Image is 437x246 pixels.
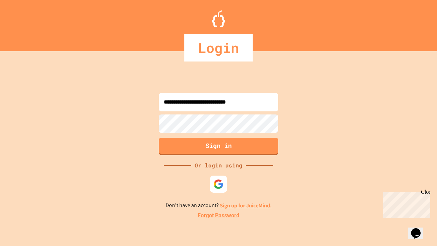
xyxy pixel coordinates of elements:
[212,10,225,27] img: Logo.svg
[408,219,430,239] iframe: chat widget
[191,161,246,169] div: Or login using
[159,138,278,155] button: Sign in
[220,202,272,209] a: Sign up for JuiceMind.
[198,211,239,220] a: Forgot Password
[380,189,430,218] iframe: chat widget
[166,201,272,210] p: Don't have an account?
[184,34,253,61] div: Login
[213,179,224,189] img: google-icon.svg
[3,3,47,43] div: Chat with us now!Close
